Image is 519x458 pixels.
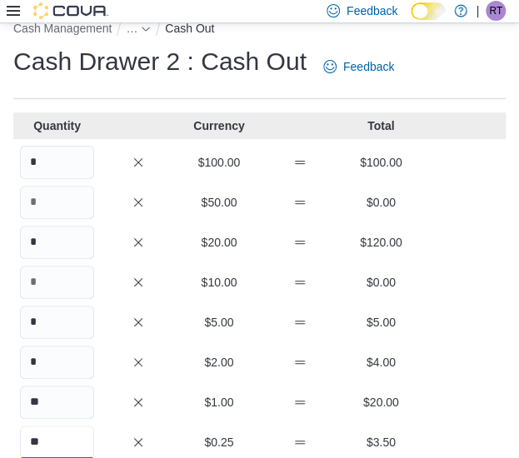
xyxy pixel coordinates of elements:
[344,314,418,331] p: $5.00
[20,226,94,259] input: Quantity
[182,394,256,411] p: $1.00
[344,154,418,171] p: $100.00
[486,1,506,21] div: Rachel Turner
[344,234,418,251] p: $120.00
[182,194,256,211] p: $50.00
[33,2,108,19] img: Cova
[13,22,112,35] button: Cash Management
[344,194,418,211] p: $0.00
[182,434,256,451] p: $0.25
[344,117,418,134] p: Total
[20,306,94,339] input: Quantity
[343,58,394,75] span: Feedback
[20,346,94,379] input: Quantity
[20,386,94,419] input: Quantity
[344,434,418,451] p: $3.50
[182,354,256,371] p: $2.00
[126,22,137,35] span: See collapsed breadcrumbs
[126,22,151,35] button: See collapsed breadcrumbs - Clicking this button will toggle a popover dialog.
[182,154,256,171] p: $100.00
[165,22,214,35] button: Cash Out
[182,234,256,251] p: $20.00
[347,2,397,19] span: Feedback
[411,20,412,21] span: Dark Mode
[476,1,479,21] p: |
[141,24,151,34] svg: - Clicking this button will toggle a popover dialog.
[182,274,256,291] p: $10.00
[20,186,94,219] input: Quantity
[317,50,401,83] a: Feedback
[13,18,506,42] nav: An example of EuiBreadcrumbs
[344,354,418,371] p: $4.00
[20,146,94,179] input: Quantity
[344,274,418,291] p: $0.00
[13,45,307,78] h1: Cash Drawer 2 : Cash Out
[182,314,256,331] p: $5.00
[411,2,446,20] input: Dark Mode
[182,117,256,134] p: Currency
[344,394,418,411] p: $20.00
[20,117,94,134] p: Quantity
[20,266,94,299] input: Quantity
[489,1,502,21] span: RT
